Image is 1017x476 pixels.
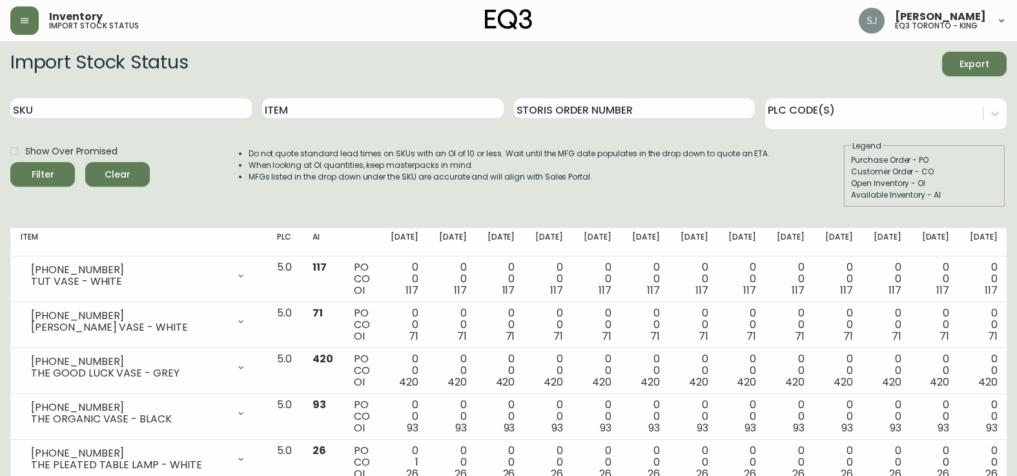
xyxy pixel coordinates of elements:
div: THE GOOD LUCK VASE - GREY [31,367,228,379]
div: 0 0 [488,353,515,388]
div: 0 0 [728,307,756,342]
th: [DATE] [912,228,960,256]
li: When looking at OI quantities, keep masterpacks in mind. [249,160,770,171]
span: 420 [978,375,998,389]
div: 0 0 [535,307,563,342]
div: PO CO [354,307,370,342]
div: 0 0 [777,353,805,388]
span: 420 [313,351,333,366]
div: 0 0 [391,399,418,434]
span: 93 [313,397,326,412]
span: 420 [592,375,611,389]
span: 117 [647,283,660,298]
div: [PHONE_NUMBER]THE GOOD LUCK VASE - GREY [21,353,256,382]
div: 0 0 [488,399,515,434]
span: Inventory [49,12,103,22]
div: 0 0 [970,262,998,296]
span: 93 [986,420,998,435]
span: 117 [313,260,327,274]
span: 71 [940,329,949,344]
button: Export [942,52,1007,76]
div: 0 0 [488,307,515,342]
th: [DATE] [815,228,863,256]
span: 420 [447,375,467,389]
td: 5.0 [267,348,302,394]
div: Purchase Order - PO [851,154,998,166]
h5: eq3 toronto - king [895,22,978,30]
span: 117 [840,283,853,298]
div: 0 0 [488,262,515,296]
span: Show Over Promised [25,145,118,158]
div: [PERSON_NAME] VASE - WHITE [31,322,228,333]
th: [DATE] [960,228,1008,256]
span: 71 [988,329,998,344]
div: 0 0 [439,262,467,296]
th: [DATE] [573,228,622,256]
span: 117 [985,283,998,298]
div: 0 0 [681,307,708,342]
div: 0 0 [728,262,756,296]
span: 71 [795,329,805,344]
span: 71 [699,329,708,344]
span: 71 [602,329,611,344]
th: [DATE] [863,228,912,256]
span: 71 [506,329,515,344]
img: 47018681f4895d7497dc47e4d33c6c7c [859,8,885,34]
span: 93 [793,420,805,435]
div: 0 0 [439,307,467,342]
th: Item [10,228,267,256]
span: Clear [96,167,139,183]
th: [DATE] [380,228,429,256]
div: PO CO [354,399,370,434]
h2: Import Stock Status [10,52,188,76]
div: 0 0 [439,353,467,388]
span: OI [354,375,365,389]
span: 93 [648,420,660,435]
div: 0 0 [728,399,756,434]
legend: Legend [851,140,883,152]
div: 0 0 [681,262,708,296]
div: 0 0 [777,307,805,342]
span: 117 [792,283,805,298]
div: [PHONE_NUMBER] [31,402,228,413]
span: 71 [746,329,756,344]
div: 0 0 [584,353,611,388]
div: 0 0 [391,262,418,296]
span: [PERSON_NAME] [895,12,986,22]
div: 0 0 [922,307,950,342]
li: Do not quote standard lead times on SKUs with an OI of 10 or less. Wait until the MFG date popula... [249,148,770,160]
div: 0 0 [535,399,563,434]
div: 0 0 [439,399,467,434]
div: 0 0 [632,399,660,434]
span: 26 [313,443,326,458]
td: 5.0 [267,302,302,348]
span: 420 [689,375,708,389]
div: [PHONE_NUMBER] [31,264,228,276]
th: [DATE] [670,228,719,256]
div: 0 0 [825,262,853,296]
div: 0 0 [391,353,418,388]
div: 0 0 [874,353,901,388]
span: 71 [553,329,563,344]
div: [PHONE_NUMBER] [31,356,228,367]
span: 71 [650,329,660,344]
div: 0 0 [922,353,950,388]
th: [DATE] [622,228,670,256]
span: 117 [406,283,418,298]
span: 93 [455,420,467,435]
div: 0 0 [632,307,660,342]
span: 117 [502,283,515,298]
span: 420 [544,375,563,389]
div: [PHONE_NUMBER][PERSON_NAME] VASE - WHITE [21,307,256,336]
button: Filter [10,162,75,187]
div: 0 0 [391,307,418,342]
button: Clear [85,162,150,187]
span: 117 [550,283,563,298]
div: 0 0 [825,353,853,388]
div: 0 0 [584,262,611,296]
div: 0 0 [874,307,901,342]
h5: import stock status [49,22,139,30]
div: [PHONE_NUMBER]THE PLEATED TABLE LAMP - WHITE [21,445,256,473]
span: 117 [599,283,611,298]
div: 0 0 [777,262,805,296]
